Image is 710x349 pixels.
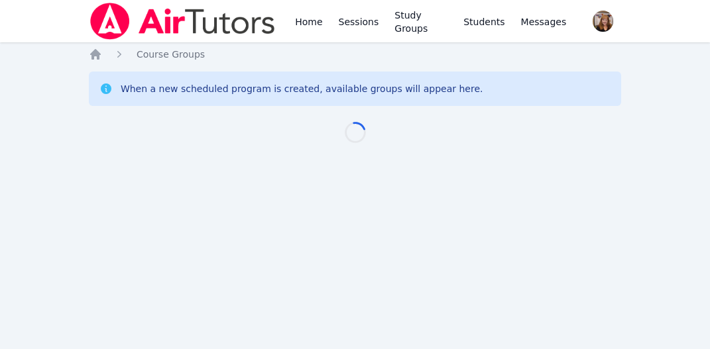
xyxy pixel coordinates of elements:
span: Course Groups [137,49,205,60]
img: Air Tutors [89,3,276,40]
span: Messages [521,15,567,28]
a: Course Groups [137,48,205,61]
nav: Breadcrumb [89,48,621,61]
div: When a new scheduled program is created, available groups will appear here. [121,82,483,95]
